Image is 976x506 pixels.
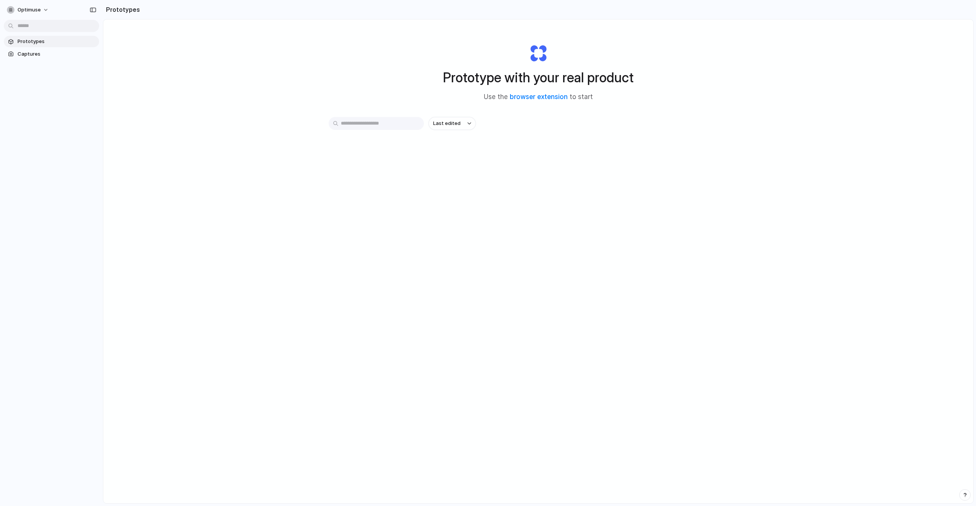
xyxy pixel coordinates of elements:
h1: Prototype with your real product [443,67,634,88]
a: Captures [4,48,99,60]
span: Captures [18,50,96,58]
span: Prototypes [18,38,96,45]
span: Optimuse [18,6,41,14]
span: Last edited [433,120,461,127]
button: Optimuse [4,4,53,16]
a: browser extension [510,93,568,101]
button: Last edited [429,117,476,130]
span: Use the to start [484,92,593,102]
h2: Prototypes [103,5,140,14]
a: Prototypes [4,36,99,47]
